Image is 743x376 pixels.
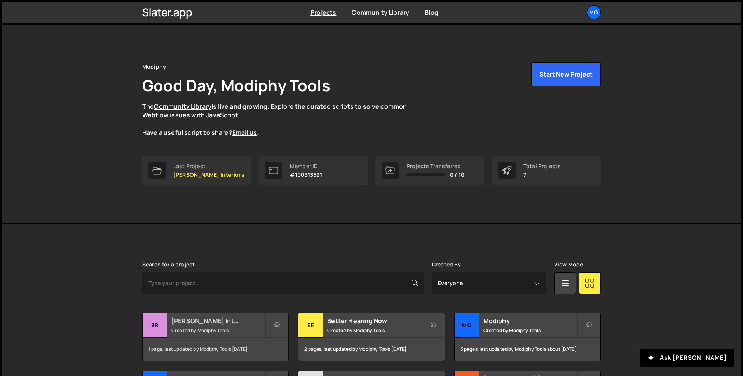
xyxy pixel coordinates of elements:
a: Mo [587,5,601,19]
a: Projects [310,8,336,17]
div: Mo [455,313,479,338]
a: Br [PERSON_NAME] Interiors Created by Modiphy Tools 1 page, last updated by Modiphy Tools [DATE] [142,313,289,361]
div: Member ID [290,163,323,169]
a: Blog [425,8,438,17]
label: View Mode [554,261,583,268]
small: Created by Modiphy Tools [327,327,421,334]
h2: Better Hearing Now [327,317,421,325]
small: Created by Modiphy Tools [483,327,577,334]
div: 1 page, last updated by Modiphy Tools [DATE] [143,338,288,361]
div: Total Projects [523,163,561,169]
p: #100313591 [290,172,323,178]
p: The is live and growing. Explore the curated scripts to solve common Webflow issues with JavaScri... [142,102,422,137]
div: Br [143,313,167,338]
a: Mo Modiphy Created by Modiphy Tools 5 pages, last updated by Modiphy Tools about [DATE] [454,313,601,361]
label: Search for a project [142,261,195,268]
h2: [PERSON_NAME] Interiors [171,317,265,325]
div: 5 pages, last updated by Modiphy Tools about [DATE] [455,338,600,361]
div: Modiphy [142,62,166,71]
a: Email us [232,128,257,137]
small: Created by Modiphy Tools [171,327,265,334]
a: Community Library [352,8,409,17]
div: 2 pages, last updated by Modiphy Tools [DATE] [298,338,444,361]
h1: Good Day, Modiphy Tools [142,75,330,96]
a: Be Better Hearing Now Created by Modiphy Tools 2 pages, last updated by Modiphy Tools [DATE] [298,313,445,361]
div: Last Project [173,163,244,169]
a: Last Project [PERSON_NAME] Interiors [142,156,251,185]
label: Created By [432,261,461,268]
input: Type your project... [142,272,424,294]
h2: Modiphy [483,317,577,325]
button: Ask [PERSON_NAME] [640,349,734,367]
a: Community Library [154,102,211,111]
div: Be [298,313,323,338]
div: Projects Transferred [406,163,464,169]
button: Start New Project [531,62,601,86]
p: [PERSON_NAME] Interiors [173,172,244,178]
p: 7 [523,172,561,178]
span: 0 / 10 [450,172,464,178]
